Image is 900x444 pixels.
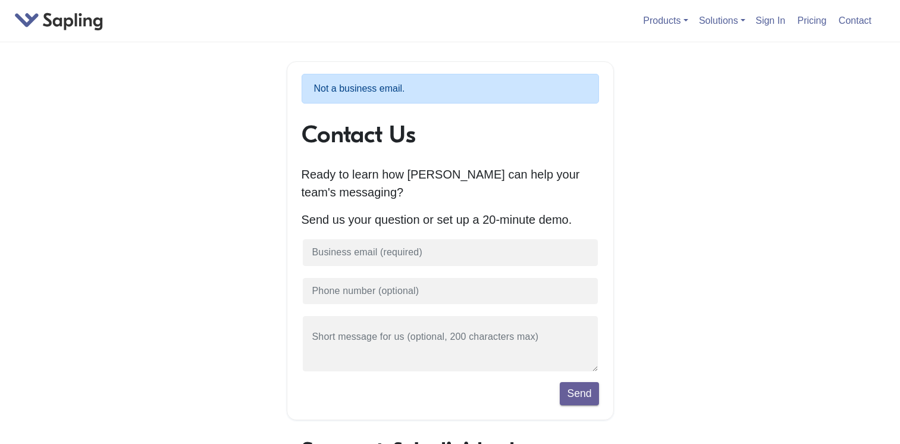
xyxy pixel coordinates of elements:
[302,165,599,201] p: Ready to learn how [PERSON_NAME] can help your team's messaging?
[302,74,599,104] p: Not a business email.
[302,277,599,306] input: Phone number (optional)
[793,11,832,30] a: Pricing
[302,120,599,149] h1: Contact Us
[302,211,599,229] p: Send us your question or set up a 20-minute demo.
[751,11,790,30] a: Sign In
[699,15,745,26] a: Solutions
[834,11,876,30] a: Contact
[560,382,598,405] button: Send
[643,15,688,26] a: Products
[302,238,599,267] input: Business email (required)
